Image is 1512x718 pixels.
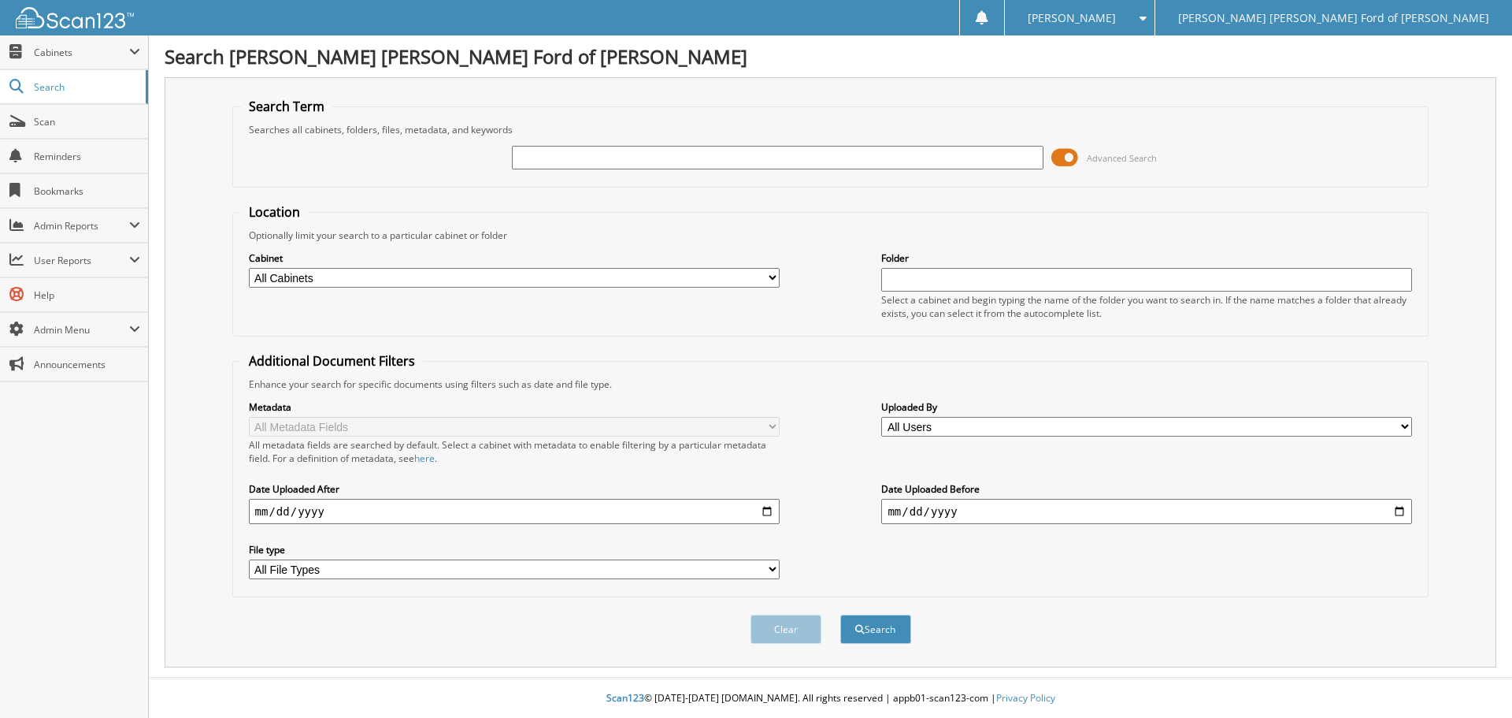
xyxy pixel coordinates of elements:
[34,254,129,267] span: User Reports
[996,691,1055,705] a: Privacy Policy
[1028,13,1116,23] span: [PERSON_NAME]
[750,615,821,644] button: Clear
[34,323,129,337] span: Admin Menu
[249,400,780,414] label: Metadata
[34,288,140,302] span: Help
[840,615,911,644] button: Search
[34,358,140,371] span: Announcements
[34,46,129,59] span: Cabinets
[241,98,332,115] legend: Search Term
[249,499,780,524] input: start
[241,203,308,221] legend: Location
[881,293,1412,320] div: Select a cabinet and begin typing the name of the folder you want to search in. If the name match...
[34,184,140,198] span: Bookmarks
[34,115,140,128] span: Scan
[606,691,644,705] span: Scan123
[34,80,138,94] span: Search
[34,219,129,233] span: Admin Reports
[241,229,1421,242] div: Optionally limit your search to a particular cabinet or folder
[34,150,140,163] span: Reminders
[16,7,134,28] img: scan123-logo-white.svg
[165,43,1496,69] h1: Search [PERSON_NAME] [PERSON_NAME] Ford of [PERSON_NAME]
[249,438,780,465] div: All metadata fields are searched by default. Select a cabinet with metadata to enable filtering b...
[881,482,1412,496] label: Date Uploaded Before
[881,400,1412,414] label: Uploaded By
[1178,13,1489,23] span: [PERSON_NAME] [PERSON_NAME] Ford of [PERSON_NAME]
[249,482,780,496] label: Date Uploaded After
[249,251,780,265] label: Cabinet
[1087,152,1157,164] span: Advanced Search
[414,452,435,465] a: here
[249,543,780,556] label: File type
[881,251,1412,265] label: Folder
[241,378,1421,391] div: Enhance your search for specific documents using filters such as date and file type.
[241,352,423,370] legend: Additional Document Filters
[241,123,1421,136] div: Searches all cabinets, folders, files, metadata, and keywords
[881,499,1412,524] input: end
[149,679,1512,718] div: © [DATE]-[DATE] [DOMAIN_NAME]. All rights reserved | appb01-scan123-com |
